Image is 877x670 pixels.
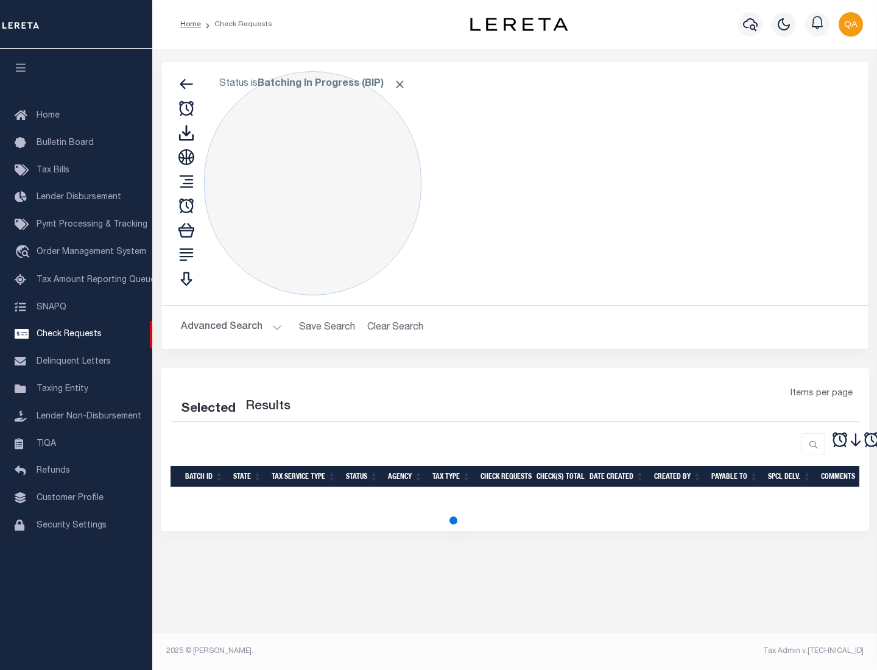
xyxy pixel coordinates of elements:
[37,521,107,530] span: Security Settings
[180,21,201,28] a: Home
[706,466,763,487] th: Payable To
[267,466,341,487] th: Tax Service Type
[37,303,66,311] span: SNAPQ
[37,412,141,421] span: Lender Non-Disbursement
[37,139,94,147] span: Bulletin Board
[37,358,111,366] span: Delinquent Letters
[181,400,236,419] div: Selected
[791,387,853,401] span: Items per page
[763,466,816,487] th: Spcl Delv.
[37,385,88,393] span: Taxing Entity
[37,111,60,120] span: Home
[228,466,267,487] th: State
[37,193,121,202] span: Lender Disbursement
[37,330,102,339] span: Check Requests
[393,78,406,91] span: Click to Remove
[292,316,362,339] button: Save Search
[37,276,155,284] span: Tax Amount Reporting Queue
[839,12,863,37] img: svg+xml;base64,PHN2ZyB4bWxucz0iaHR0cDovL3d3dy53My5vcmcvMjAwMC9zdmciIHBvaW50ZXItZXZlbnRzPSJub25lIi...
[201,19,272,30] li: Check Requests
[37,220,147,229] span: Pymt Processing & Tracking
[204,71,421,295] div: Click to Edit
[428,466,476,487] th: Tax Type
[245,397,291,417] label: Results
[37,494,104,503] span: Customer Profile
[37,166,69,175] span: Tax Bills
[37,248,146,256] span: Order Management System
[181,316,282,339] button: Advanced Search
[383,466,428,487] th: Agency
[816,466,871,487] th: Comments
[258,79,406,89] b: Batching In Progress (BIP)
[585,466,649,487] th: Date Created
[524,646,864,657] div: Tax Admin v.[TECHNICAL_ID]
[649,466,706,487] th: Created By
[470,18,568,31] img: logo-dark.svg
[37,439,56,448] span: TIQA
[476,466,532,487] th: Check Requests
[37,467,70,475] span: Refunds
[15,245,34,261] i: travel_explore
[157,646,515,657] div: 2025 © [PERSON_NAME].
[180,466,228,487] th: Batch Id
[532,466,585,487] th: Check(s) Total
[341,466,383,487] th: Status
[362,316,429,339] button: Clear Search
